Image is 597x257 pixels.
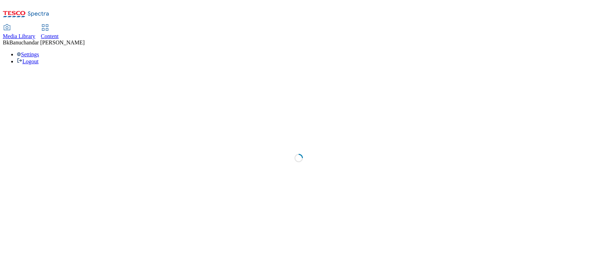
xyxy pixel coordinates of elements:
a: Settings [17,51,39,57]
span: Banuchandar [PERSON_NAME] [9,40,85,45]
span: Media Library [3,33,35,39]
a: Media Library [3,25,35,40]
a: Content [41,25,59,40]
a: Logout [17,58,38,64]
span: Content [41,33,59,39]
span: Bk [3,40,9,45]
